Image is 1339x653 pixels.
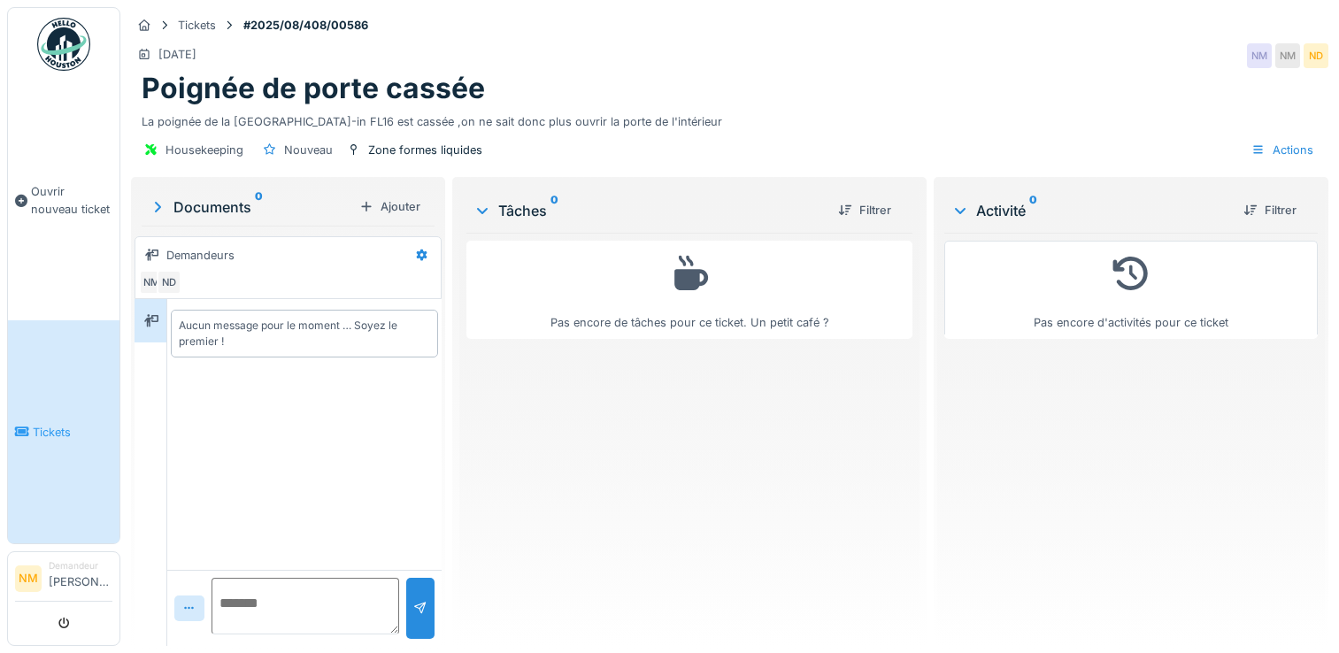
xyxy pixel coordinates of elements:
div: ND [157,270,181,295]
sup: 0 [1029,200,1037,221]
div: Pas encore de tâches pour ce ticket. Un petit café ? [478,249,901,331]
div: Aucun message pour le moment … Soyez le premier ! [179,318,430,350]
div: ND [1304,43,1328,68]
a: Tickets [8,320,119,543]
div: Documents [149,196,352,218]
h1: Poignée de porte cassée [142,72,485,105]
sup: 0 [550,200,558,221]
sup: 0 [255,196,263,218]
div: NM [139,270,164,295]
a: Ouvrir nouveau ticket [8,81,119,320]
span: Ouvrir nouveau ticket [31,183,112,217]
div: Filtrer [1236,198,1304,222]
div: [DATE] [158,46,196,63]
div: Tickets [178,17,216,34]
a: NM Demandeur[PERSON_NAME] [15,559,112,602]
div: La poignée de la [GEOGRAPHIC_DATA]-in FL16 est cassée ,on ne sait donc plus ouvrir la porte de l'... [142,106,1318,130]
div: Filtrer [831,198,898,222]
div: Demandeur [49,559,112,572]
strong: #2025/08/408/00586 [236,17,375,34]
div: NM [1275,43,1300,68]
div: Housekeeping [165,142,243,158]
div: Demandeurs [166,247,235,264]
li: NM [15,565,42,592]
div: Ajouter [352,195,427,219]
span: Tickets [33,424,112,441]
div: Tâches [473,200,824,221]
div: Pas encore d'activités pour ce ticket [956,249,1306,331]
div: Nouveau [284,142,333,158]
img: Badge_color-CXgf-gQk.svg [37,18,90,71]
div: NM [1247,43,1272,68]
div: Zone formes liquides [368,142,482,158]
div: Actions [1243,137,1321,163]
li: [PERSON_NAME] [49,559,112,597]
div: Activité [951,200,1229,221]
